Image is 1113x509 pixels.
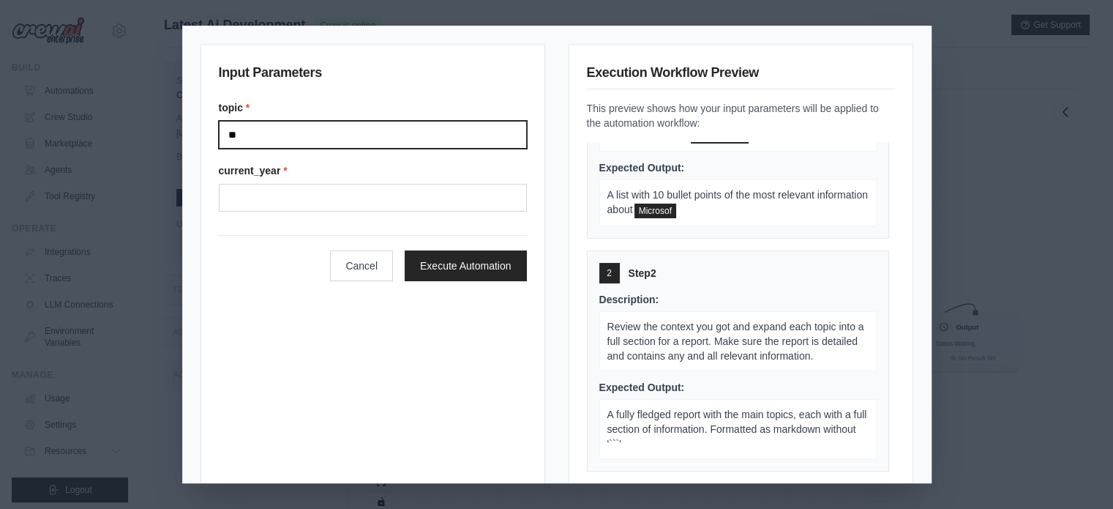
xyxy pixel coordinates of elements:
[599,162,685,174] span: Expected Output:
[219,100,527,115] label: topic
[1040,439,1113,509] iframe: Chat Widget
[607,321,864,362] span: Review the context you got and expand each topic into a full section for a report. Make sure the ...
[607,267,612,279] span: 2
[405,250,527,281] button: Execute Automation
[599,294,659,305] span: Description:
[634,204,676,218] span: topic
[599,382,685,393] span: Expected Output:
[330,250,393,281] button: Cancel
[607,409,867,450] span: A fully fledged report with the main topics, each with a full section of information. Formatted a...
[219,163,527,178] label: current_year
[607,189,868,215] span: A list with 10 bullet points of the most relevant information about
[587,101,895,130] p: This preview shows how your input parameters will be applied to the automation workflow:
[629,266,656,280] span: Step 2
